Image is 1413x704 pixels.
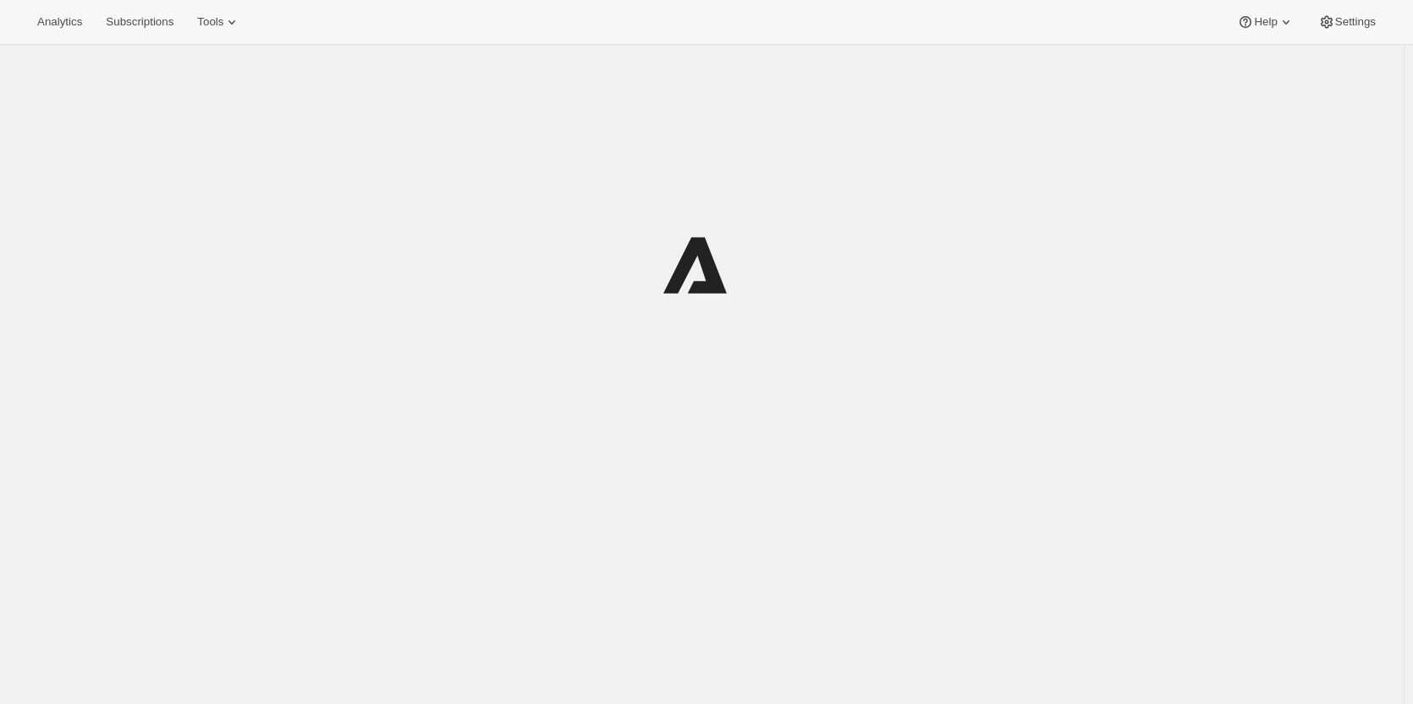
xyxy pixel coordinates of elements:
span: Analytics [37,15,82,29]
button: Analytics [27,10,92,34]
button: Subscriptions [96,10,184,34]
button: Help [1227,10,1304,34]
span: Settings [1335,15,1376,29]
span: Help [1254,15,1277,29]
button: Settings [1308,10,1386,34]
span: Tools [197,15,223,29]
button: Tools [187,10,250,34]
span: Subscriptions [106,15,173,29]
